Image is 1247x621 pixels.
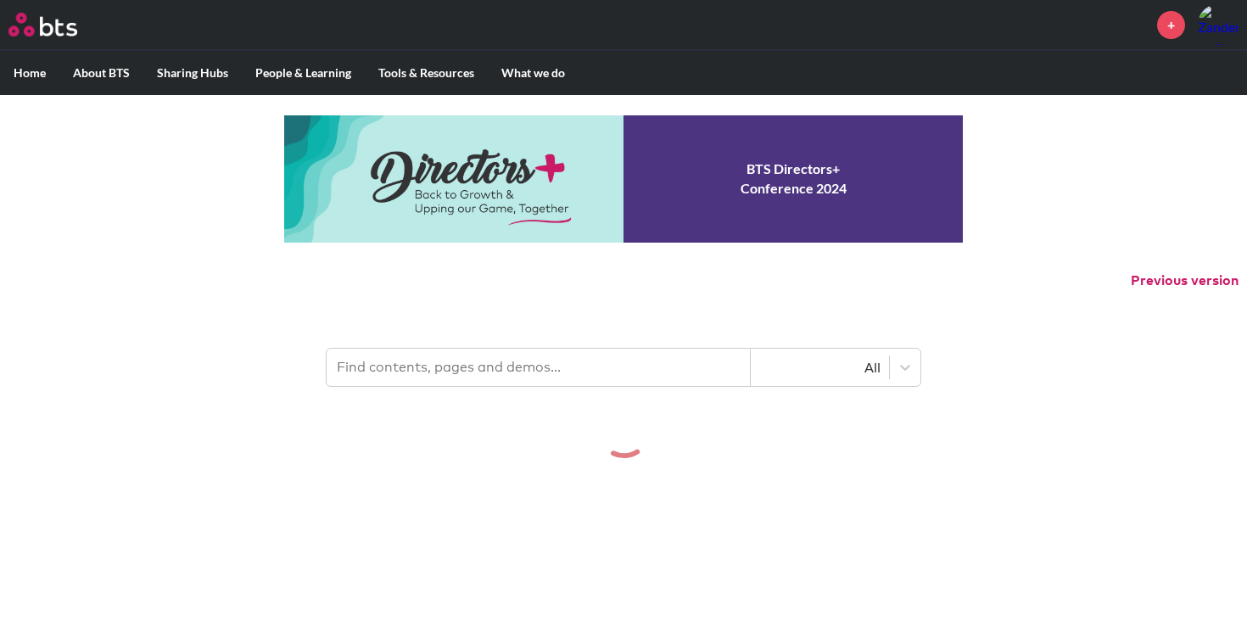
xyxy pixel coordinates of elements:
label: Sharing Hubs [143,51,242,95]
a: + [1157,11,1185,39]
label: Tools & Resources [365,51,488,95]
label: About BTS [59,51,143,95]
img: BTS Logo [8,13,77,36]
a: Conference 2024 [284,115,963,243]
button: Previous version [1131,271,1239,290]
label: What we do [488,51,579,95]
input: Find contents, pages and demos... [327,349,751,386]
a: Profile [1198,4,1239,45]
a: Go home [8,13,109,36]
div: All [759,358,881,377]
label: People & Learning [242,51,365,95]
img: Zander Ross [1198,4,1239,45]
